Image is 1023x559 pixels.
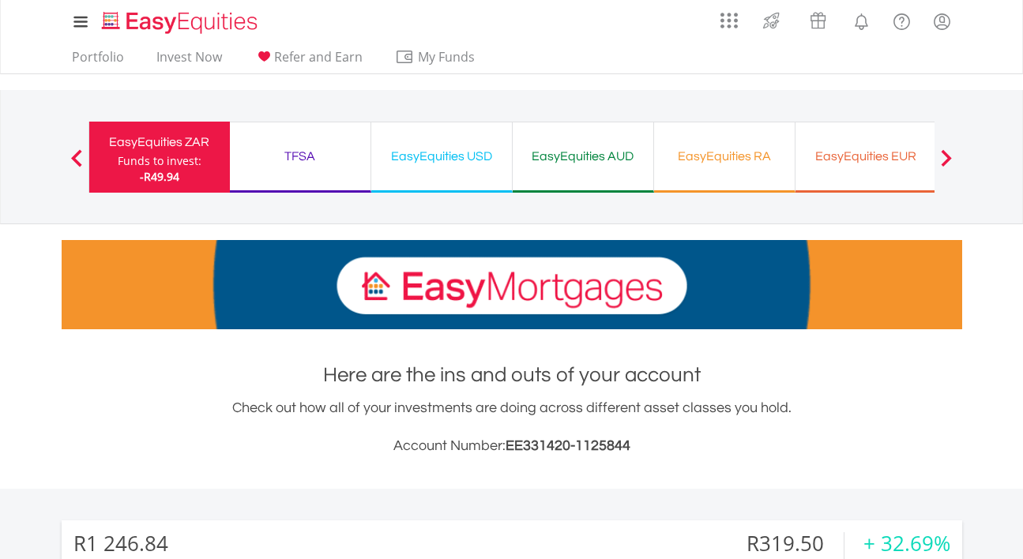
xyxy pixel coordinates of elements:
[758,8,784,33] img: thrive-v2.svg
[506,438,630,453] span: EE331420-1125844
[66,49,130,73] a: Portfolio
[140,169,179,184] span: -R49.94
[99,131,220,153] div: EasyEquities ZAR
[62,435,962,457] h3: Account Number:
[664,145,785,167] div: EasyEquities RA
[62,361,962,389] h1: Here are the ins and outs of your account
[395,47,498,67] span: My Funds
[720,12,738,29] img: grid-menu-icon.svg
[274,48,363,66] span: Refer and Earn
[931,157,962,173] button: Next
[99,9,264,36] img: EasyEquities_Logo.png
[73,532,168,555] div: R1 246.84
[522,145,644,167] div: EasyEquities AUD
[61,157,92,173] button: Previous
[248,49,369,73] a: Refer and Earn
[863,532,950,555] div: + 32.69%
[118,153,201,169] div: Funds to invest:
[239,145,361,167] div: TFSA
[727,532,844,555] div: R319.50
[841,4,882,36] a: Notifications
[805,8,831,33] img: vouchers-v2.svg
[96,4,264,36] a: Home page
[62,240,962,329] img: EasyMortage Promotion Banner
[922,4,962,39] a: My Profile
[795,4,841,33] a: Vouchers
[882,4,922,36] a: FAQ's and Support
[805,145,927,167] div: EasyEquities EUR
[150,49,228,73] a: Invest Now
[710,4,748,29] a: AppsGrid
[381,145,502,167] div: EasyEquities USD
[62,397,962,457] div: Check out how all of your investments are doing across different asset classes you hold.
